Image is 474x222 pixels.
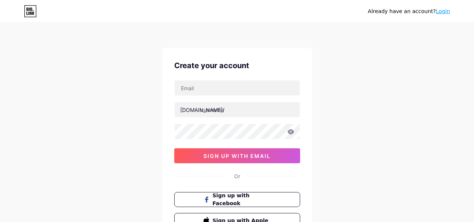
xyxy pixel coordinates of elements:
button: Sign up with Facebook [174,192,300,207]
input: username [175,102,300,117]
div: [DOMAIN_NAME]/ [180,106,224,114]
input: Email [175,80,300,95]
div: Already have an account? [368,7,450,15]
div: Create your account [174,60,300,71]
span: Sign up with Facebook [212,192,271,207]
div: Or [234,172,240,180]
button: sign up with email [174,148,300,163]
span: sign up with email [203,153,271,159]
a: Login [436,8,450,14]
